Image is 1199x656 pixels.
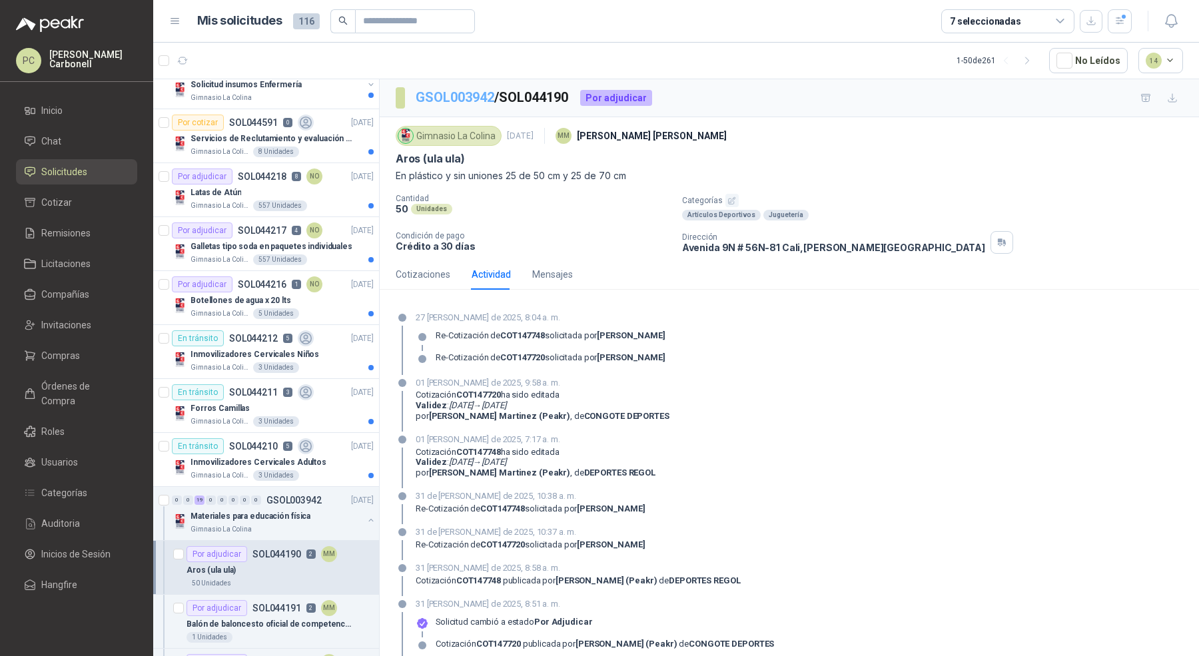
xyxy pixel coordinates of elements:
div: Cotización publicada por de [436,639,774,649]
p: [DATE] [507,130,534,143]
p: [DATE] [351,494,374,507]
strong: Validez [416,400,447,410]
div: Por adjudicar [172,222,232,238]
p: Gimnasio La Colina [191,308,250,319]
p: 2 [306,549,316,559]
div: 7 seleccionadas [950,14,1021,29]
p: 50 [396,203,408,214]
a: Por adjudicarSOL0442161NO[DATE] Company LogoBotellones de agua x 20 ltsGimnasio La Colina5 Unidades [153,271,379,325]
div: 0 [228,495,238,505]
span: Órdenes de Compra [41,379,125,408]
p: 4 [292,226,301,235]
p: 01 [PERSON_NAME] de 2025, 7:17 a. m. [416,433,655,446]
p: Inmovilizadores Cervicales Adultos [191,456,326,469]
p: Servicios de Reclutamiento y evaluación de personall [191,133,356,145]
p: 01 [PERSON_NAME] de 2025, 9:58 a. m. [416,376,669,390]
p: Categorías [682,194,1194,207]
span: Inicios de Sesión [41,547,111,561]
div: NO [306,276,322,292]
strong: COT147720 [480,539,525,549]
div: Cotizaciones [396,267,450,282]
span: Chat [41,134,61,149]
a: Por adjudicarSOL0441912MMBalón de baloncesto oficial de competencias1 Unidades [153,595,379,649]
p: 3 [283,388,292,397]
a: 0 0 9 0 0 0 0 0 GSOL003992[DATE] Company LogoSolicitud insumos EnfermeríaGimnasio La Colina [172,61,376,103]
a: Remisiones [16,220,137,246]
a: En tránsitoSOL0442113[DATE] Company LogoForros CamillasGimnasio La Colina3 Unidades [153,379,379,433]
em: [DATE] [482,400,506,410]
p: Latas de Atún [191,186,241,199]
p: En plástico y sin uniones 25 de 50 cm y 25 de 70 cm [396,168,1183,183]
b: [PERSON_NAME] Martinez (Peakr) [429,468,570,478]
a: En tránsitoSOL0442105[DATE] Company LogoInmovilizadores Cervicales AdultosGimnasio La Colina3 Uni... [153,433,379,487]
p: Gimnasio La Colina [191,470,250,481]
a: Órdenes de Compra [16,374,137,414]
span: Solicitudes [41,164,87,179]
p: [PERSON_NAME] [PERSON_NAME] [577,129,727,143]
img: Company Logo [172,136,188,152]
p: Aros (ula ula) [187,564,236,577]
span: Usuarios [41,455,78,470]
p: Inmovilizadores Cervicales Niños [191,348,319,361]
div: 0 [206,495,216,505]
p: 2 [306,603,316,613]
p: [DATE] [351,386,374,399]
div: Actividad [472,267,511,282]
a: Inicio [16,98,137,123]
p: SOL044217 [238,226,286,235]
p: [DATE] [351,117,374,129]
img: Company Logo [172,352,188,368]
p: [DATE] [351,170,374,183]
p: Gimnasio La Colina [191,416,250,427]
p: Balón de baloncesto oficial de competencias [187,618,352,631]
p: [PERSON_NAME] Carbonell [49,50,137,69]
div: Cotización ha sido editada por , de [416,390,669,421]
div: Por adjudicar [580,90,652,106]
p: Materiales para educación física [191,510,310,523]
img: Logo peakr [16,16,84,32]
em: [DATE] [449,400,473,410]
p: Galletas tipo soda en paquetes individuales [191,240,352,253]
div: Por adjudicar [187,600,247,616]
a: GSOL003942 [416,89,494,105]
span: Invitaciones [41,318,91,332]
strong: COT147748 [456,575,501,585]
p: Crédito a 30 días [396,240,671,252]
strong: [PERSON_NAME] [577,539,645,549]
p: 31 [PERSON_NAME] de 2025, 8:51 a. m. [416,597,774,611]
p: SOL044190 [252,549,301,559]
div: 0 [251,495,261,505]
button: 14 [1138,48,1184,73]
img: Company Logo [172,244,188,260]
p: 31 de [PERSON_NAME] de 2025, 10:38 a. m. [416,490,645,503]
div: Juguetería [763,210,809,220]
h1: Mis solicitudes [197,11,282,31]
strong: [PERSON_NAME] [577,503,645,513]
strong: [PERSON_NAME] [597,330,665,340]
p: SOL044212 [229,334,278,343]
p: [DATE] [351,278,374,291]
p: Forros Camillas [191,402,250,415]
p: : → [416,400,669,411]
p: SOL044216 [238,280,286,289]
img: Company Logo [172,406,188,422]
p: SOL044211 [229,388,278,397]
strong: DEPORTES REGOL [669,575,740,585]
a: Cotizar [16,190,137,215]
p: Cantidad [396,194,671,203]
span: Inicio [41,103,63,118]
p: SOL044218 [238,172,286,181]
p: GSOL003942 [266,495,322,505]
em: [DATE] [482,457,506,467]
div: 19 [195,495,204,505]
p: [DATE] [351,224,374,237]
a: 0 0 19 0 0 0 0 0 GSOL003942[DATE] Company LogoMateriales para educación físicaGimnasio La Colina [172,492,376,535]
div: 0 [217,495,227,505]
div: PC [16,48,41,73]
a: Por adjudicarSOL0442188NO[DATE] Company LogoLatas de AtúnGimnasio La Colina557 Unidades [153,163,379,217]
strong: [PERSON_NAME] [597,352,665,362]
p: Gimnasio La Colina [191,254,250,265]
div: Cotización ha sido editada por , de [416,447,655,478]
a: Licitaciones [16,251,137,276]
div: Re-Cotización de solicitada por [416,503,645,514]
